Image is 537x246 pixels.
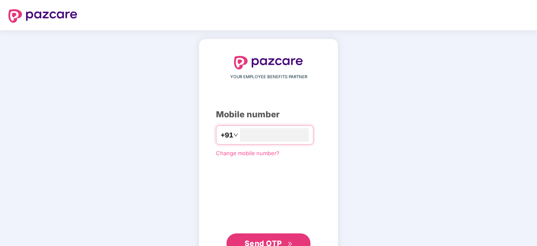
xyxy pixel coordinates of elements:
a: Change mobile number? [216,150,279,156]
div: Mobile number [216,108,321,121]
span: down [233,132,238,138]
span: +91 [221,130,233,140]
img: logo [234,56,303,69]
img: logo [8,9,77,23]
span: YOUR EMPLOYEE BENEFITS PARTNER [230,74,307,80]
